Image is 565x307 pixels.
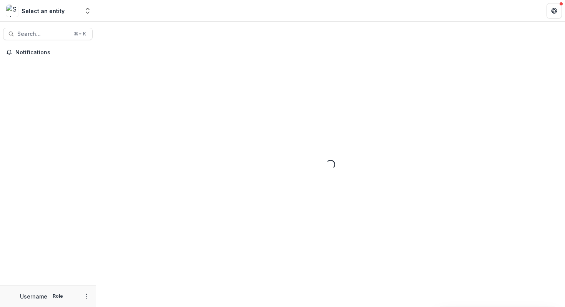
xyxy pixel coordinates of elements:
[15,49,90,56] span: Notifications
[17,31,69,37] span: Search...
[3,46,93,59] button: Notifications
[547,3,562,18] button: Get Help
[20,292,47,300] p: Username
[82,292,91,301] button: More
[6,5,18,17] img: Select an entity
[22,7,65,15] div: Select an entity
[82,3,93,18] button: Open entity switcher
[72,30,88,38] div: ⌘ + K
[50,293,65,300] p: Role
[3,28,93,40] button: Search...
